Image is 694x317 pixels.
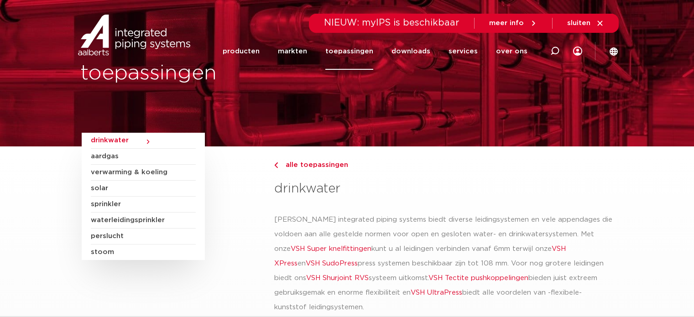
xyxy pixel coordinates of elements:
[274,213,612,315] p: [PERSON_NAME] integrated piping systems biedt diverse leidingsystemen en vele appendages die vold...
[274,162,278,168] img: chevron-right.svg
[223,33,260,70] a: producten
[489,20,524,26] span: meer info
[306,275,369,281] a: VSH Shurjoint RVS
[91,149,196,165] a: aardgas
[567,19,604,27] a: sluiten
[91,133,196,149] a: drinkwater
[274,180,612,198] h3: drinkwater
[573,33,582,70] div: my IPS
[91,213,196,229] a: waterleidingsprinkler
[325,33,373,70] a: toepassingen
[91,197,196,213] a: sprinkler
[280,161,348,168] span: alle toepassingen
[324,18,459,27] span: NIEUW: myIPS is beschikbaar
[274,160,612,171] a: alle toepassingen
[291,245,371,252] a: VSH Super knelfittingen
[391,33,430,70] a: downloads
[449,33,478,70] a: services
[306,260,358,267] a: VSH SudoPress
[567,20,590,26] span: sluiten
[428,275,528,281] a: VSH Tectite pushkoppelingen
[91,244,196,260] a: stoom
[80,59,343,88] h1: toepassingen
[91,181,196,197] a: solar
[496,33,527,70] a: over ons
[274,245,566,267] a: VSH XPress
[91,165,196,181] a: verwarming & koeling
[223,33,527,70] nav: Menu
[278,33,307,70] a: markten
[411,289,462,296] a: VSH UltraPress
[489,19,537,27] a: meer info
[91,229,196,244] a: perslucht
